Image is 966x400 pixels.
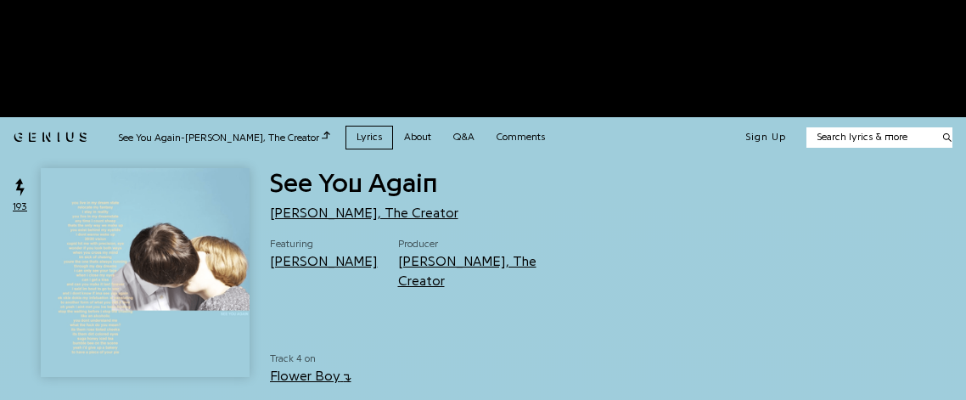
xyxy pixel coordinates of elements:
span: 193 [13,200,27,214]
a: About [393,126,442,149]
span: See You Again [270,170,438,197]
span: Producer [398,237,566,251]
span: Featuring [270,237,378,251]
a: [PERSON_NAME], The Creator [270,206,458,220]
a: [PERSON_NAME], The Creator [398,255,536,288]
a: Lyrics [345,126,393,149]
a: [PERSON_NAME] [270,255,378,268]
div: See You Again - [PERSON_NAME], The Creator [118,129,330,145]
a: Q&A [442,126,486,149]
input: Search lyrics & more [806,130,933,144]
a: Comments [486,126,556,149]
img: Cover art for See You Again by Tyler, The Creator [41,168,250,377]
button: Sign Up [745,131,786,144]
iframe: Primis Frame [593,181,593,182]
